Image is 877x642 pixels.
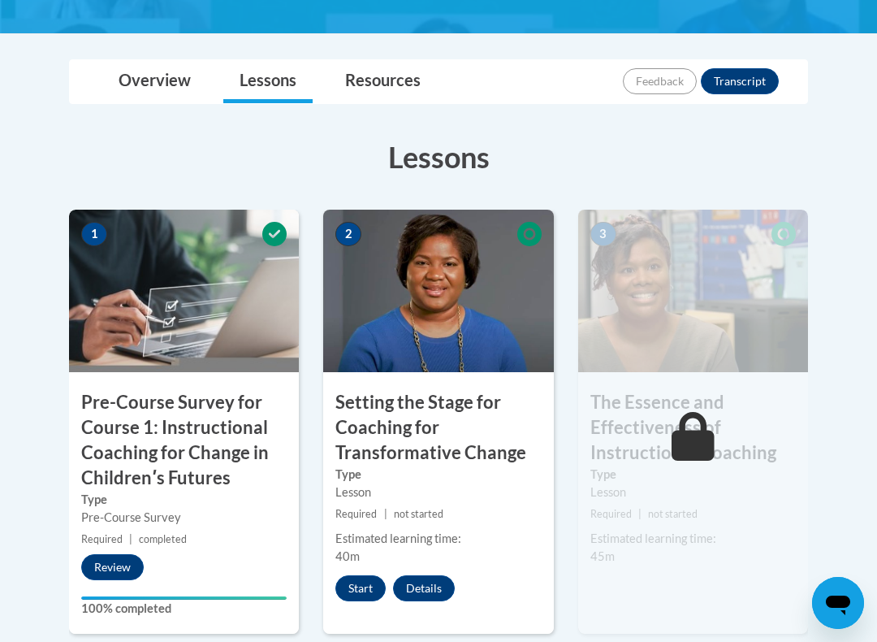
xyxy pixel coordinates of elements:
span: | [638,508,642,520]
img: Course Image [323,210,553,372]
div: Estimated learning time: [335,530,541,548]
span: 40m [335,549,360,563]
span: Required [590,508,632,520]
label: Type [335,466,541,484]
a: Resources [329,60,437,103]
img: Course Image [578,210,808,372]
span: completed [139,533,187,545]
div: Lesson [590,484,796,501]
h3: Pre-Course Survey for Course 1: Instructional Coaching for Change in Childrenʹs Futures [69,390,299,490]
span: 1 [81,222,107,246]
h3: Setting the Stage for Coaching for Transformative Change [323,390,553,465]
button: Details [393,575,455,601]
div: Pre-Course Survey [81,509,287,527]
span: 45m [590,549,615,563]
div: Lesson [335,484,541,501]
iframe: Button to launch messaging window [812,577,864,629]
button: Transcript [701,68,779,94]
button: Feedback [623,68,697,94]
label: 100% completed [81,600,287,618]
span: 2 [335,222,361,246]
label: Type [81,491,287,509]
label: Type [590,466,796,484]
div: Your progress [81,596,287,600]
a: Overview [102,60,207,103]
span: | [129,533,132,545]
h3: The Essence and Effectiveness of Instructional Coaching [578,390,808,465]
img: Course Image [69,210,299,372]
span: not started [394,508,443,520]
span: Required [81,533,123,545]
button: Start [335,575,386,601]
span: 3 [590,222,616,246]
div: Estimated learning time: [590,530,796,548]
span: not started [648,508,698,520]
span: Required [335,508,377,520]
span: | [384,508,387,520]
button: Review [81,554,144,580]
a: Lessons [223,60,313,103]
h3: Lessons [69,137,808,177]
